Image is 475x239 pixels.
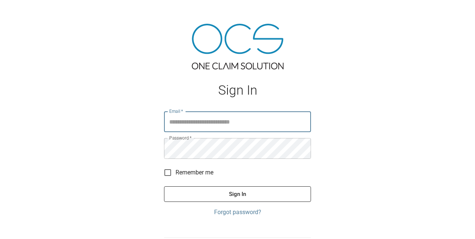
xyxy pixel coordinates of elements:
[176,168,213,177] span: Remember me
[192,24,284,69] img: ocs-logo-tra.png
[164,186,311,202] button: Sign In
[169,108,183,114] label: Email
[164,208,311,217] a: Forgot password?
[164,83,311,98] h1: Sign In
[9,4,39,19] img: ocs-logo-white-transparent.png
[169,135,191,141] label: Password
